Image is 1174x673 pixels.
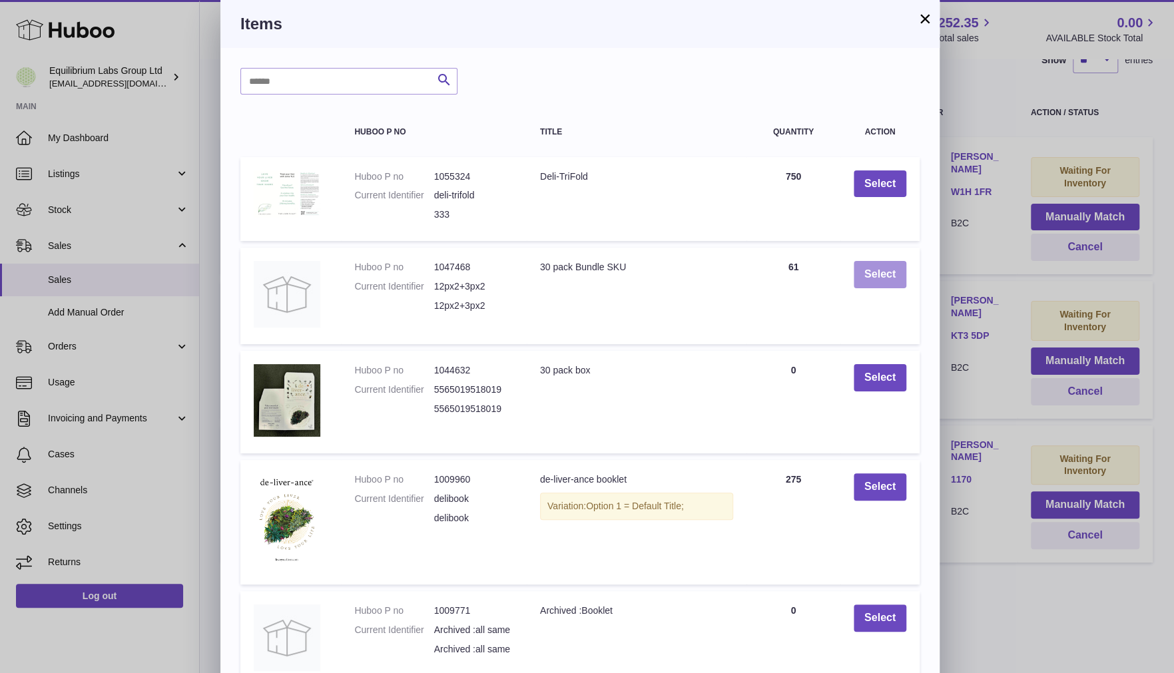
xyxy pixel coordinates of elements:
[254,170,320,218] img: Deli-TriFold
[540,493,733,520] div: Variation:
[746,460,840,584] td: 275
[854,473,906,501] button: Select
[434,364,513,377] dd: 1044632
[746,248,840,344] td: 61
[354,604,434,617] dt: Huboo P no
[540,473,733,486] div: de-liver-ance booklet
[254,604,320,671] img: Archived :Booklet
[434,643,513,656] dd: Archived :all same
[434,300,513,312] dd: 12px2+3px2
[434,208,513,221] dd: 333
[354,189,434,202] dt: Current Identifier
[527,114,746,150] th: Title
[917,11,933,27] button: ×
[434,170,513,183] dd: 1055324
[746,114,840,150] th: Quantity
[354,364,434,377] dt: Huboo P no
[434,383,513,396] dd: 5565019518019
[434,189,513,202] dd: deli-trifold
[854,604,906,632] button: Select
[434,403,513,415] dd: 5565019518019
[746,157,840,242] td: 750
[434,624,513,636] dd: Archived :all same
[434,473,513,486] dd: 1009960
[854,364,906,391] button: Select
[434,280,513,293] dd: 12px2+3px2
[354,383,434,396] dt: Current Identifier
[354,280,434,293] dt: Current Identifier
[354,493,434,505] dt: Current Identifier
[434,604,513,617] dd: 1009771
[354,473,434,486] dt: Huboo P no
[354,261,434,274] dt: Huboo P no
[434,512,513,525] dd: delibook
[746,351,840,453] td: 0
[434,261,513,274] dd: 1047468
[341,114,527,150] th: Huboo P no
[540,170,733,183] div: Deli-TriFold
[254,364,320,437] img: 30 pack box
[540,604,733,617] div: Archived :Booklet
[586,501,684,511] span: Option 1 = Default Title;
[854,170,906,198] button: Select
[854,261,906,288] button: Select
[254,261,320,328] img: 30 pack Bundle SKU
[540,364,733,377] div: 30 pack box
[254,473,320,568] img: de-liver-ance booklet
[540,261,733,274] div: 30 pack Bundle SKU
[354,170,434,183] dt: Huboo P no
[240,13,920,35] h3: Items
[434,493,513,505] dd: delibook
[840,114,920,150] th: Action
[354,624,434,636] dt: Current Identifier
